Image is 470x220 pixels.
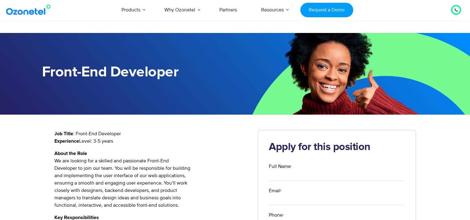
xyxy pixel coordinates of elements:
label: Full Name [269,163,405,170]
label: Email [269,187,405,194]
strong: About the Role [54,151,87,156]
label: Phone [269,211,405,219]
p: : Front-End Developer Level: 3-5 years [54,130,249,145]
strong: Job Title [54,131,73,136]
p: We are looking for a skilled and passionate Front-End Developer to join our team. You will be res... [54,150,249,209]
h1: Front-End Developer [42,64,235,81]
a: Request a Demo [300,3,353,17]
strong: Key Responsibilities [54,215,99,220]
h2: Apply for this position [269,141,405,153]
strong: Experience [54,139,79,144]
